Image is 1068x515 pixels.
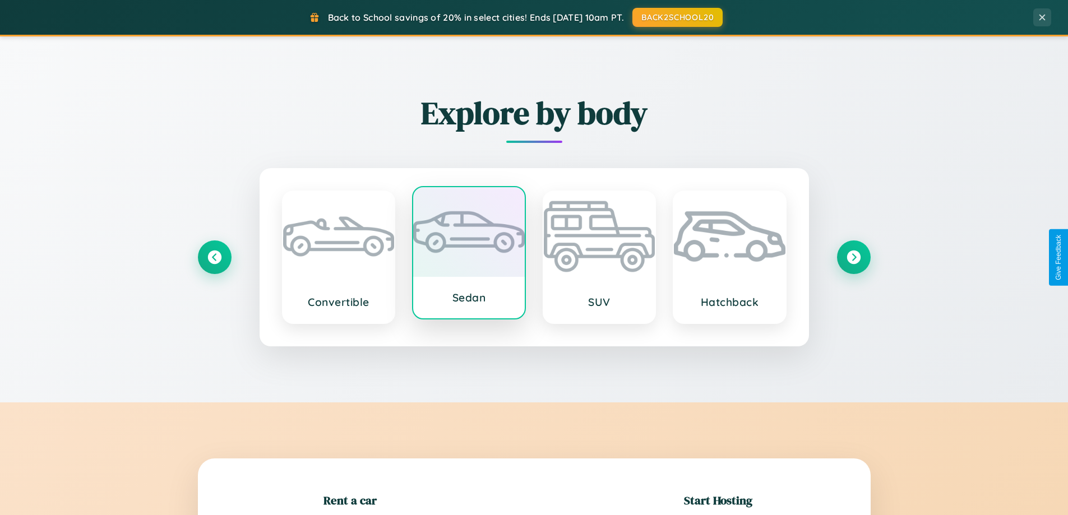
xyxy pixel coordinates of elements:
span: Back to School savings of 20% in select cities! Ends [DATE] 10am PT. [328,12,624,23]
h3: SUV [555,295,644,309]
h3: Convertible [294,295,383,309]
button: BACK2SCHOOL20 [632,8,723,27]
h2: Start Hosting [684,492,752,508]
h3: Hatchback [685,295,774,309]
h2: Rent a car [323,492,377,508]
div: Give Feedback [1055,235,1062,280]
h2: Explore by body [198,91,871,134]
h3: Sedan [424,291,514,304]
